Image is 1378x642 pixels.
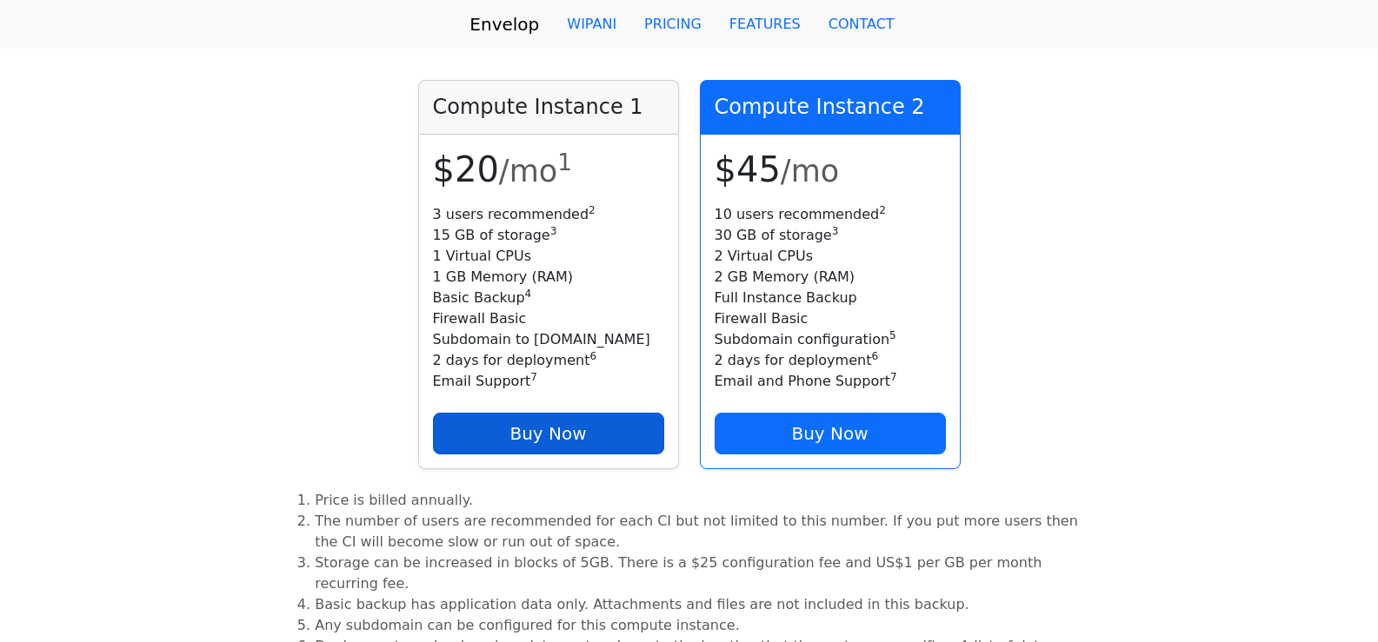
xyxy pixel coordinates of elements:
small: /mo [781,154,839,189]
sup: 5 [889,329,896,341]
li: 1 Virtual CPUs [433,246,664,267]
sup: 2 [879,204,886,216]
li: 2 days for deployment [715,350,946,371]
li: 2 Virtual CPUs [715,246,946,267]
sup: 6 [589,350,596,362]
h4: Compute Instance 1 [433,95,664,120]
sup: 3 [550,225,557,237]
li: 1 GB Memory (RAM) [433,267,664,288]
sup: 3 [832,225,839,237]
sup: 1 [557,149,572,175]
li: 2 GB Memory (RAM) [715,267,946,288]
a: CONTACT [815,7,909,42]
li: 3 users recommended [433,204,664,225]
a: PRICING [630,7,716,42]
li: Firewall Basic [715,308,946,329]
li: Subdomain configuration [715,329,946,350]
sup: 4 [525,288,532,300]
li: Subdomain to [DOMAIN_NAME] [433,329,664,350]
li: 10 users recommended [715,204,946,225]
li: 15 GB of storage [433,225,664,246]
li: Email and Phone Support [715,371,946,392]
sup: 7 [530,371,537,383]
li: Any subdomain can be configured for this compute instance. [315,615,1091,636]
h1: $20 [433,149,664,190]
a: Buy Now [433,413,664,454]
li: 2 days for deployment [433,350,664,371]
li: Email Support [433,371,664,392]
sup: 2 [589,204,596,216]
li: The number of users are recommended for each CI but not limited to this number. If you put more u... [315,511,1091,553]
li: Basic Backup [433,288,664,308]
a: Buy Now [715,413,946,454]
sup: 7 [890,371,897,383]
a: Envelop [469,7,539,42]
a: FEATURES [716,7,815,42]
a: WIPANI [553,7,630,42]
li: Storage can be increased in blocks of 5GB. There is a $25 configuration fee and US$1 per GB per m... [315,553,1091,594]
li: Basic backup has application data only. Attachments and files are not included in this backup. [315,594,1091,615]
li: 30 GB of storage [715,225,946,246]
small: /mo [499,154,572,189]
li: Price is billed annually. [315,490,1091,511]
sup: 6 [871,350,878,362]
h4: Compute Instance 2 [715,95,946,120]
h1: $45 [715,149,946,190]
li: Full Instance Backup [715,288,946,308]
li: Firewall Basic [433,308,664,329]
